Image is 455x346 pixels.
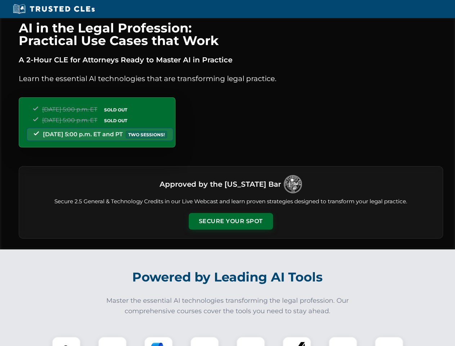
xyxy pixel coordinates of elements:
p: Secure 2.5 General & Technology Credits in our Live Webcast and learn proven strategies designed ... [28,198,434,206]
img: Trusted CLEs [11,4,97,14]
img: Logo [284,175,302,193]
p: Learn the essential AI technologies that are transforming legal practice. [19,73,443,84]
span: SOLD OUT [102,106,130,114]
span: [DATE] 5:00 p.m. ET [42,106,97,113]
h1: AI in the Legal Profession: Practical Use Cases that Work [19,22,443,47]
span: SOLD OUT [102,117,130,124]
h2: Powered by Leading AI Tools [28,265,427,290]
h3: Approved by the [US_STATE] Bar [160,178,281,191]
p: Master the essential AI technologies transforming the legal profession. Our comprehensive courses... [102,296,354,316]
span: [DATE] 5:00 p.m. ET [42,117,97,124]
button: Secure Your Spot [189,213,273,230]
p: A 2-Hour CLE for Attorneys Ready to Master AI in Practice [19,54,443,66]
